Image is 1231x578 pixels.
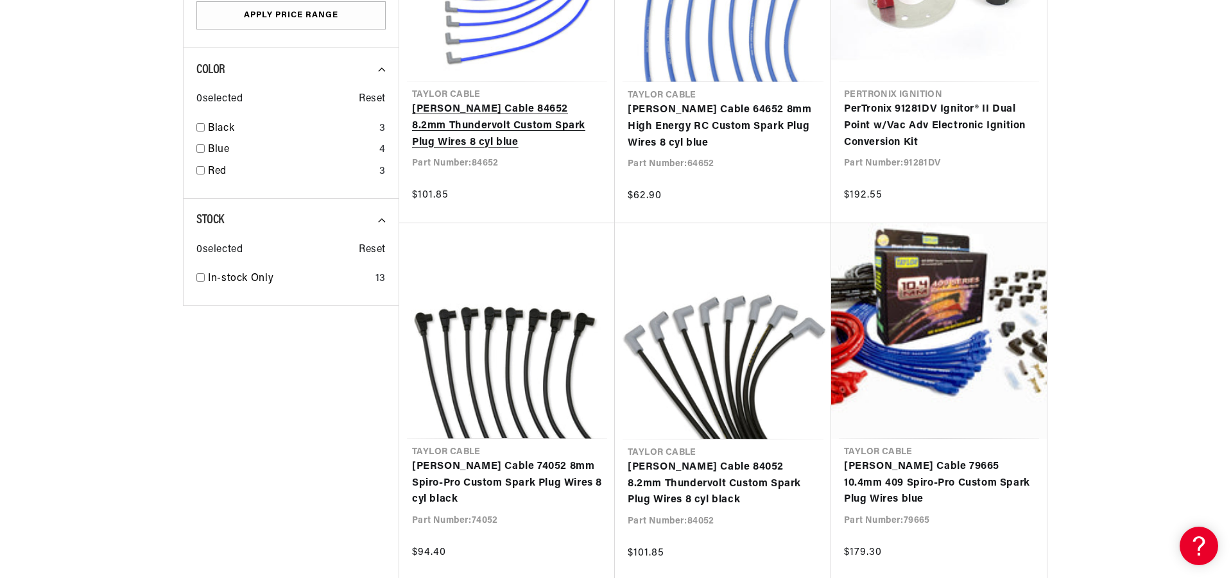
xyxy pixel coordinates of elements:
div: 13 [375,271,386,287]
a: [PERSON_NAME] Cable 79665 10.4mm 409 Spiro-Pro Custom Spark Plug Wires blue [844,459,1034,508]
span: Color [196,64,225,76]
a: Black [208,121,374,137]
span: Reset [359,242,386,259]
span: 0 selected [196,242,243,259]
a: [PERSON_NAME] Cable 84052 8.2mm Thundervolt Custom Spark Plug Wires 8 cyl black [628,459,818,509]
a: In-stock Only [208,271,370,287]
span: Reset [359,91,386,108]
span: Stock [196,214,224,226]
a: [PERSON_NAME] Cable 64652 8mm High Energy RC Custom Spark Plug Wires 8 cyl blue [628,102,818,151]
span: 0 selected [196,91,243,108]
a: PerTronix 91281DV Ignitor® II Dual Point w/Vac Adv Electronic Ignition Conversion Kit [844,101,1034,151]
button: Apply Price Range [196,1,386,30]
a: Blue [208,142,374,158]
a: [PERSON_NAME] Cable 74052 8mm Spiro-Pro Custom Spark Plug Wires 8 cyl black [412,459,602,508]
a: Red [208,164,374,180]
div: 3 [379,121,386,137]
a: [PERSON_NAME] Cable 84652 8.2mm Thundervolt Custom Spark Plug Wires 8 cyl blue [412,101,602,151]
div: 3 [379,164,386,180]
div: 4 [379,142,386,158]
